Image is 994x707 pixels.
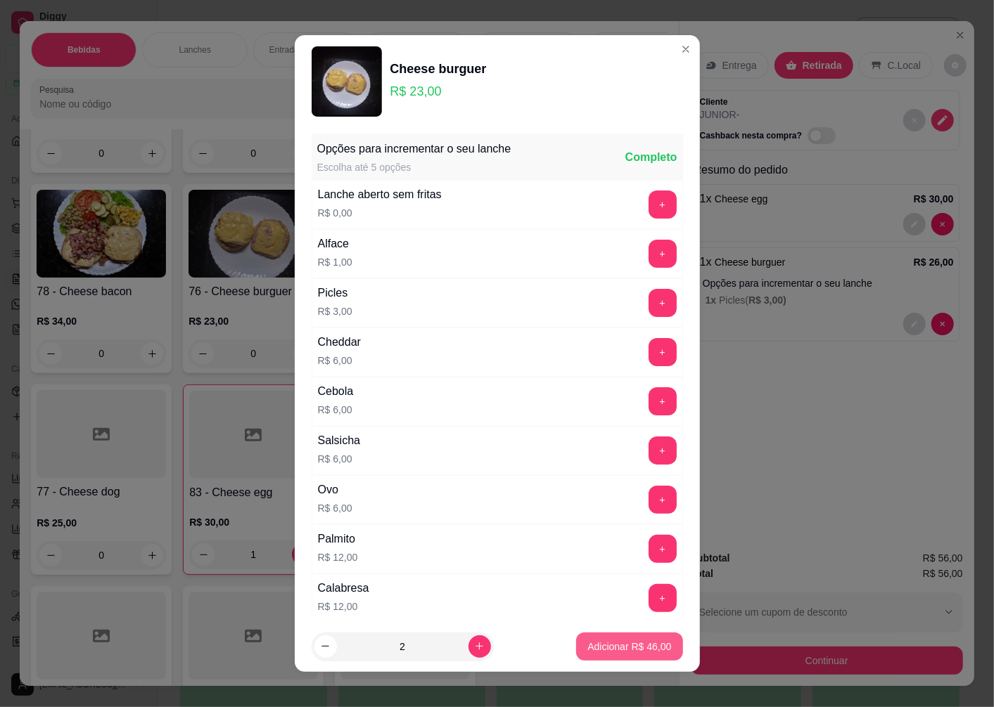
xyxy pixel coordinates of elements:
[318,206,442,220] p: R$ 0,00
[318,186,442,203] div: Lanche aberto sem fritas
[318,452,360,466] p: R$ 6,00
[649,486,677,514] button: add
[469,635,491,658] button: increase-product-quantity
[318,599,369,614] p: R$ 12,00
[314,635,337,658] button: decrease-product-quantity
[318,304,352,318] p: R$ 3,00
[318,531,358,547] div: Palmito
[317,160,511,174] div: Escolha até 5 opções
[649,240,677,268] button: add
[318,353,361,368] p: R$ 6,00
[390,59,487,79] div: Cheese burguer
[318,235,352,252] div: Alface
[649,190,677,219] button: add
[312,46,382,117] img: product-image
[649,535,677,563] button: add
[625,149,677,166] div: Completo
[318,285,352,301] div: Picles
[675,38,697,60] button: Close
[317,141,511,157] div: Opções para incrementar o seu lanche
[318,383,354,400] div: Cebola
[576,633,682,661] button: Adicionar R$ 46,00
[318,550,358,564] p: R$ 12,00
[649,387,677,415] button: add
[649,436,677,465] button: add
[318,481,352,498] div: Ovo
[318,432,360,449] div: Salsicha
[649,289,677,317] button: add
[587,640,671,654] p: Adicionar R$ 46,00
[318,501,352,515] p: R$ 6,00
[318,334,361,351] div: Cheddar
[318,403,354,417] p: R$ 6,00
[390,82,487,101] p: R$ 23,00
[318,255,352,269] p: R$ 1,00
[649,338,677,366] button: add
[649,584,677,612] button: add
[318,580,369,597] div: Calabresa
